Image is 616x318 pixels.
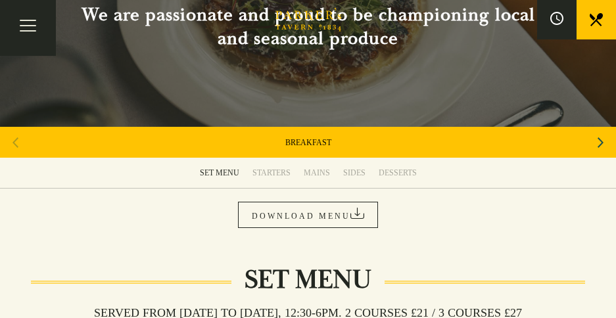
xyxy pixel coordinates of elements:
a: STARTERS [246,158,297,188]
div: DESSERTS [379,168,417,178]
a: MAINS [297,158,337,188]
div: Next slide [592,128,609,157]
a: SET MENU [193,158,246,188]
a: DOWNLOAD MENU [238,202,378,228]
h2: We are passionate and proud to be championing local and seasonal produce [65,3,552,51]
a: SIDES [337,158,372,188]
div: STARTERS [252,168,291,178]
div: SET MENU [200,168,239,178]
a: BREAKFAST [285,137,331,148]
a: DESSERTS [372,158,423,188]
h2: Set Menu [231,264,385,296]
div: SIDES [343,168,366,178]
div: MAINS [304,168,330,178]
